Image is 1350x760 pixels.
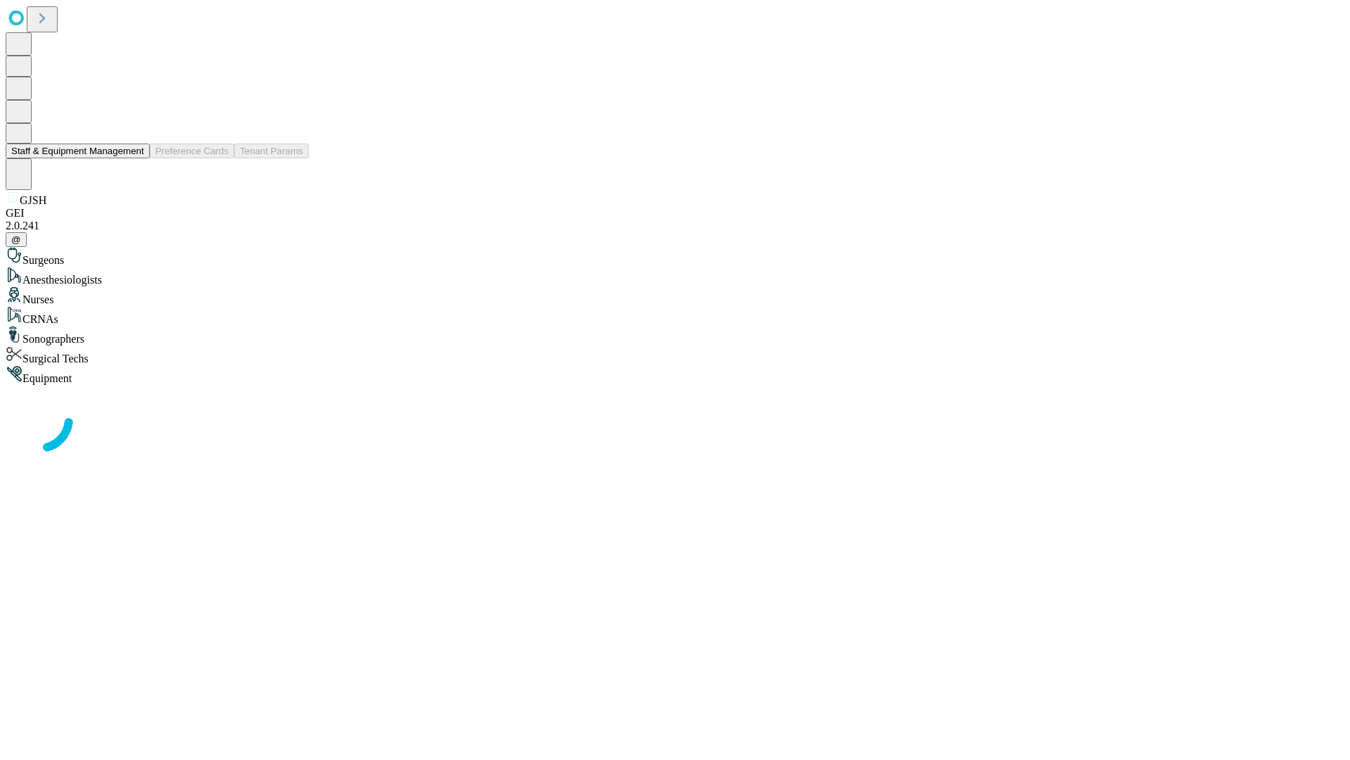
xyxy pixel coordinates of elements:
[6,365,1344,385] div: Equipment
[6,247,1344,267] div: Surgeons
[20,194,46,206] span: GJSH
[234,144,309,158] button: Tenant Params
[6,232,27,247] button: @
[6,286,1344,306] div: Nurses
[6,207,1344,220] div: GEI
[6,326,1344,346] div: Sonographers
[6,267,1344,286] div: Anesthesiologists
[6,306,1344,326] div: CRNAs
[6,144,150,158] button: Staff & Equipment Management
[6,346,1344,365] div: Surgical Techs
[6,220,1344,232] div: 2.0.241
[150,144,234,158] button: Preference Cards
[11,234,21,245] span: @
